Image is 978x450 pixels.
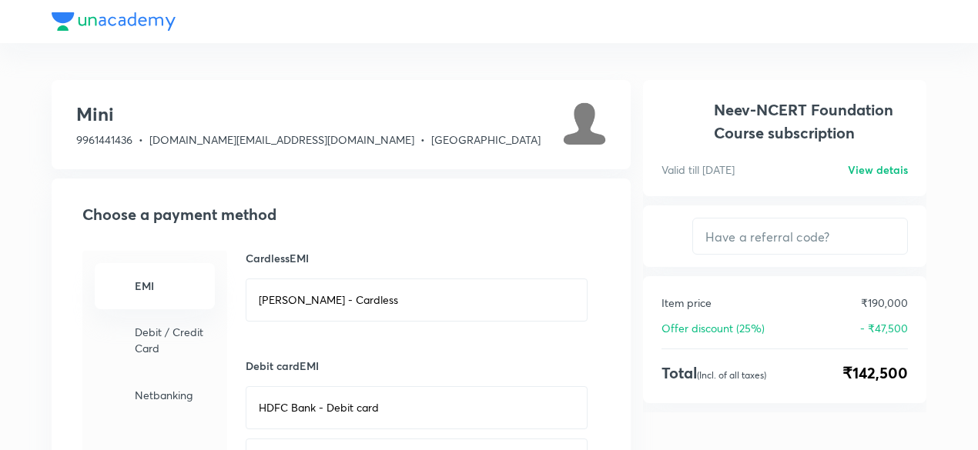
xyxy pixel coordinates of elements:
p: HDFC Bank - Debit card [259,400,379,415]
p: - ₹47,500 [860,320,908,336]
h2: Choose a payment method [82,203,606,226]
span: 9961441436 [76,132,132,147]
p: [PERSON_NAME] - Cardless [259,292,398,308]
h4: Total [661,362,766,385]
h6: Debit card EMI [246,358,588,374]
span: • [420,132,425,147]
p: (Incl. of all taxes) [697,369,766,381]
span: ₹142,500 [842,362,908,385]
input: Have a referral code? [693,218,907,255]
img: - [104,272,129,297]
h1: Neev-NCERT Foundation Course subscription [714,98,908,145]
img: avatar [661,98,705,155]
p: ₹190,000 [861,295,908,311]
img: - [104,327,129,352]
h3: Mini [76,102,541,126]
span: • [139,132,143,147]
p: Debit / Credit Card [135,324,206,356]
img: - [104,381,129,405]
span: [GEOGRAPHIC_DATA] [431,132,541,147]
h6: Cardless EMI [246,251,588,266]
p: Offer discount (25%) [661,320,765,336]
h6: EMI [135,278,206,294]
p: Netbanking [135,387,206,403]
img: Avatar [563,102,606,145]
span: [DOMAIN_NAME][EMAIL_ADDRESS][DOMAIN_NAME] [149,132,414,147]
img: discount [661,227,680,245]
h6: View detais [848,162,908,178]
p: Item price [661,295,712,311]
p: Valid till [DATE] [661,162,735,178]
